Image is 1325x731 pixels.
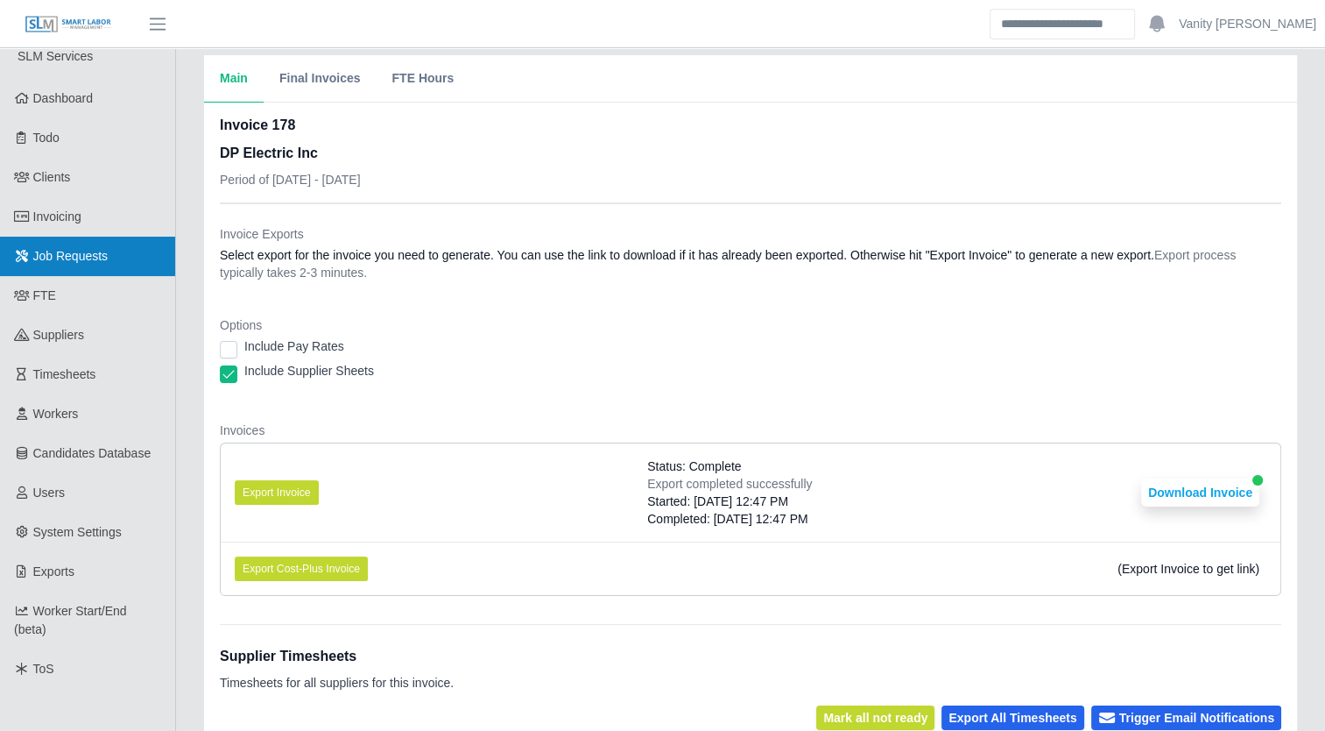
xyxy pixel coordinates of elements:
span: Exports [33,564,74,578]
span: Timesheets [33,367,96,381]
dt: Invoices [220,422,1281,439]
span: FTE [33,288,56,302]
div: Started: [DATE] 12:47 PM [647,493,812,510]
span: Todo [33,131,60,145]
span: Suppliers [33,328,84,342]
span: Candidates Database [33,446,152,460]
span: Worker Start/End (beta) [14,604,127,636]
dt: Options [220,316,1281,334]
button: Export Cost-Plus Invoice [235,557,368,581]
span: Job Requests [33,249,109,263]
dt: Invoice Exports [220,225,1281,243]
button: Export Invoice [235,480,319,505]
span: Dashboard [33,91,94,105]
dd: Select export for the invoice you need to generate. You can use the link to download if it has al... [220,246,1281,281]
button: Main [204,55,264,103]
a: Vanity [PERSON_NAME] [1179,15,1316,33]
span: SLM Services [18,49,93,63]
div: Completed: [DATE] 12:47 PM [647,510,812,528]
span: (Export Invoice to get link) [1117,562,1259,576]
span: System Settings [33,525,122,539]
span: Users [33,486,66,500]
h2: Invoice 178 [220,115,361,136]
button: Final Invoices [264,55,377,103]
span: ToS [33,662,54,676]
span: Status: Complete [647,458,741,475]
span: Workers [33,407,79,421]
span: Invoicing [33,209,81,224]
h3: DP Electric Inc [220,143,361,164]
div: Export completed successfully [647,475,812,493]
span: Clients [33,170,71,184]
h1: Supplier Timesheets [220,646,454,667]
button: Mark all not ready [816,706,934,730]
button: Download Invoice [1141,479,1259,507]
button: Trigger Email Notifications [1091,706,1281,730]
button: FTE Hours [376,55,469,103]
a: Download Invoice [1141,486,1259,500]
label: Include Supplier Sheets [244,362,374,380]
button: Export All Timesheets [941,706,1083,730]
img: SLM Logo [25,15,112,34]
input: Search [990,9,1135,39]
p: Period of [DATE] - [DATE] [220,171,361,188]
p: Timesheets for all suppliers for this invoice. [220,674,454,692]
label: Include Pay Rates [244,337,344,355]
